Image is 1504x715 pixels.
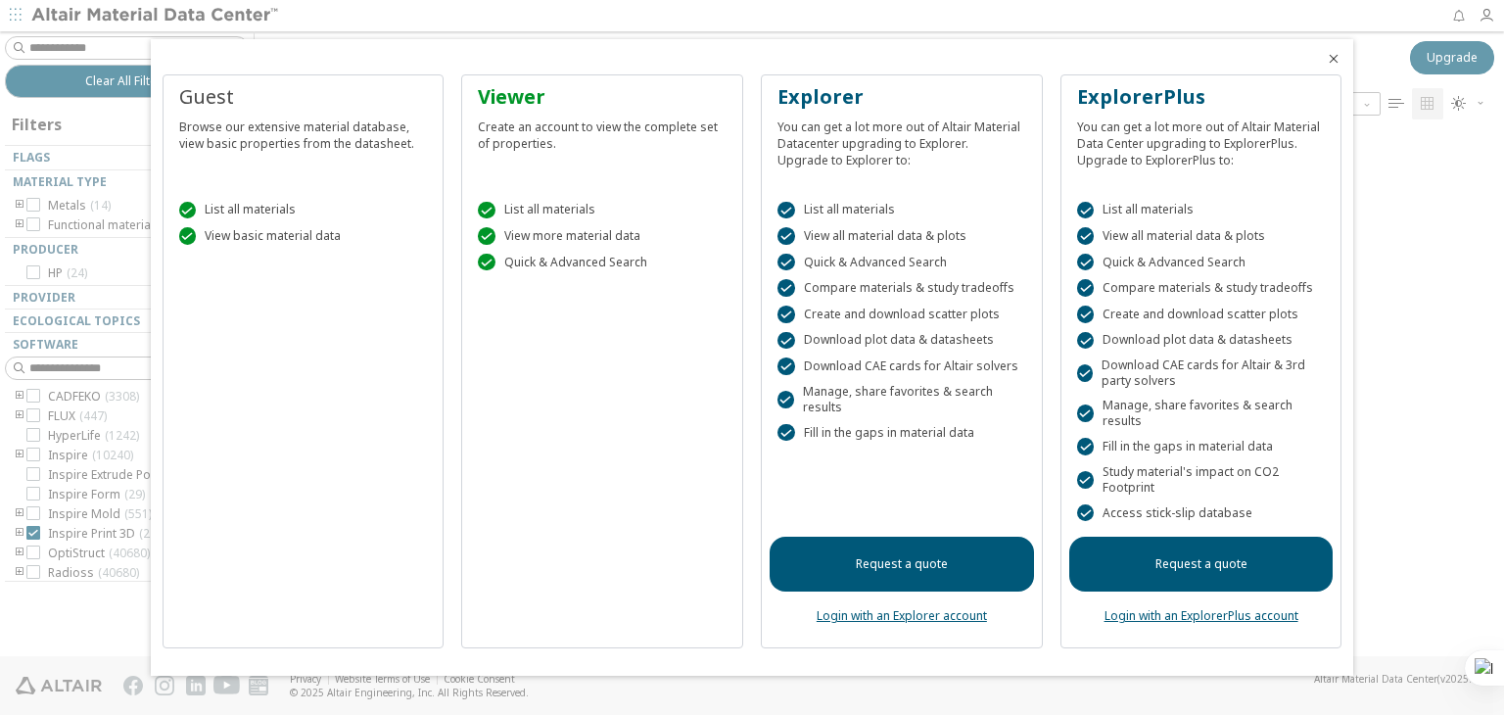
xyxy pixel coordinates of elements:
div: Fill in the gaps in material data [1077,438,1326,455]
div:  [1077,306,1095,323]
div:  [777,306,795,323]
div: Create and download scatter plots [777,306,1026,323]
div: You can get a lot more out of Altair Material Datacenter upgrading to Explorer. Upgrade to Explor... [777,111,1026,168]
div:  [478,254,495,271]
div:  [777,424,795,442]
div: Quick & Advanced Search [777,254,1026,271]
div: Browse our extensive material database, view basic properties from the datasheet. [179,111,428,152]
div: Quick & Advanced Search [478,254,727,271]
div:  [1077,254,1095,271]
div: Download CAE cards for Altair & 3rd party solvers [1077,357,1326,389]
div: View more material data [478,227,727,245]
div: List all materials [777,202,1026,219]
div: Explorer [777,83,1026,111]
div:  [777,254,795,271]
div:  [1077,471,1094,489]
div: You can get a lot more out of Altair Material Data Center upgrading to ExplorerPlus. Upgrade to E... [1077,111,1326,168]
div: Access stick-slip database [1077,504,1326,522]
div:  [1077,202,1095,219]
div: Fill in the gaps in material data [777,424,1026,442]
a: Request a quote [770,537,1034,592]
div: Create and download scatter plots [1077,306,1326,323]
a: Login with an ExplorerPlus account [1104,607,1298,624]
div: Guest [179,83,428,111]
div: Compare materials & study tradeoffs [777,279,1026,297]
div: Download plot data & datasheets [777,332,1026,350]
a: Login with an Explorer account [817,607,987,624]
div:  [777,279,795,297]
div: Manage, share favorites & search results [1077,398,1326,429]
div:  [777,332,795,350]
div: Download plot data & datasheets [1077,332,1326,350]
div:  [1077,364,1093,382]
div:  [1077,438,1095,455]
div:  [179,227,197,245]
div:  [1077,332,1095,350]
div:  [777,391,794,408]
div: Download CAE cards for Altair solvers [777,357,1026,375]
div:  [1077,504,1095,522]
div: ExplorerPlus [1077,83,1326,111]
div:  [478,202,495,219]
div: Study material's impact on CO2 Footprint [1077,464,1326,496]
a: Request a quote [1069,537,1334,592]
div: Manage, share favorites & search results [777,384,1026,415]
div: Quick & Advanced Search [1077,254,1326,271]
button: Close [1326,51,1341,67]
div:  [1077,227,1095,245]
div: View basic material data [179,227,428,245]
div:  [777,202,795,219]
div: List all materials [1077,202,1326,219]
div: View all material data & plots [1077,227,1326,245]
div: List all materials [179,202,428,219]
div: Compare materials & study tradeoffs [1077,279,1326,297]
div: Viewer [478,83,727,111]
div: Create an account to view the complete set of properties. [478,111,727,152]
div:  [777,357,795,375]
div:  [179,202,197,219]
div:  [478,227,495,245]
div:  [777,227,795,245]
div: View all material data & plots [777,227,1026,245]
div: List all materials [478,202,727,219]
div:  [1077,279,1095,297]
div:  [1077,405,1094,422]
